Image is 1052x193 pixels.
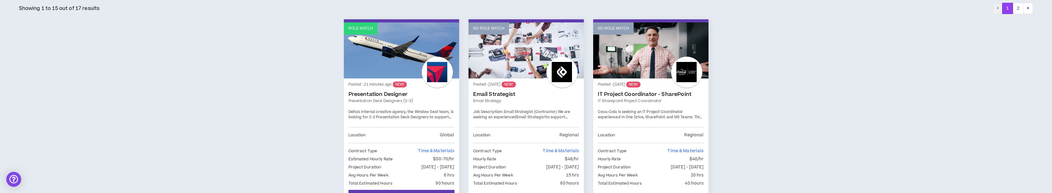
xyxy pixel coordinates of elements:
[433,156,454,162] p: $50-70/hr
[473,148,502,154] p: Contract Type
[348,172,388,179] p: Avg Hours Per Week
[473,109,570,120] span: We are seeking an experienced
[626,82,640,87] sup: NEW!
[543,148,579,154] span: Time & Materials
[598,148,627,154] p: Contract Type
[598,82,704,87] p: Posted - [DATE]
[348,132,366,139] p: Location
[440,132,454,139] p: Global
[598,156,621,162] p: Hourly Rate
[566,172,579,179] p: 15 hrs
[598,26,629,31] p: No Role Match
[691,172,704,179] p: 20 hrs
[593,22,709,78] a: No Role Match
[348,91,454,97] a: Presentation Designer
[348,82,454,87] p: Posted - 21 minutes ago
[19,5,100,12] p: Showing 1 to 15 out of 17 results
[421,164,454,171] p: [DATE] - [DATE]
[348,180,393,187] p: Total Estimated Hours
[348,164,382,171] p: Project Duration
[393,82,407,87] sup: NEW!
[418,148,454,154] span: Time & Materials
[473,172,513,179] p: Avg Hours Per Week
[473,91,579,97] a: Email Strategist
[516,115,546,120] strong: Email Strategist
[684,132,704,139] p: Regional
[444,172,454,179] p: 6 hrs
[435,180,454,187] p: 90 hours
[598,180,642,187] p: Total Estimated Hours
[685,180,704,187] p: 40 hours
[598,91,704,97] a: IT Project Coordinator - SharePoint
[348,98,454,104] a: Presentation Deck Designers (2-3)
[473,164,506,171] p: Project Duration
[473,26,505,31] p: No Role Match
[348,109,454,131] span: Delta's internal creative agency, the Window Seat team, is looking for 2-3 Presentation Deck Desi...
[473,109,557,115] strong: Job Description: Email Strategist (Contractor)
[560,132,579,139] p: Regional
[468,22,584,78] a: No Role Match
[473,180,517,187] p: Total Estimated Hours
[667,148,704,154] span: Time & Materials
[598,172,638,179] p: Avg Hours Per Week
[344,22,459,78] a: Role Match
[473,98,579,104] a: Email Strategy
[598,132,615,139] p: Location
[473,156,496,162] p: Hourly Rate
[1002,3,1013,14] button: 1
[565,156,579,162] p: $48/hr
[473,132,491,139] p: Location
[671,164,704,171] p: [DATE] - [DATE]
[348,156,393,162] p: Estimated Hourly Rate
[546,164,579,171] p: [DATE] - [DATE]
[598,164,631,171] p: Project Duration
[689,156,704,162] p: $40/hr
[598,98,704,104] a: IT Sharepoint Project Coordinator
[1013,3,1024,14] button: 2
[598,109,702,136] span: Coca-Cola is seeking an IT Project Coordinator experienced in One Drive, SharePoint and MS Teams....
[502,82,516,87] sup: NEW!
[560,180,579,187] p: 60 hours
[993,3,1033,14] nav: pagination
[473,82,579,87] p: Posted - [DATE]
[6,172,21,187] div: Open Intercom Messenger
[348,26,373,31] p: Role Match
[348,148,377,154] p: Contract Type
